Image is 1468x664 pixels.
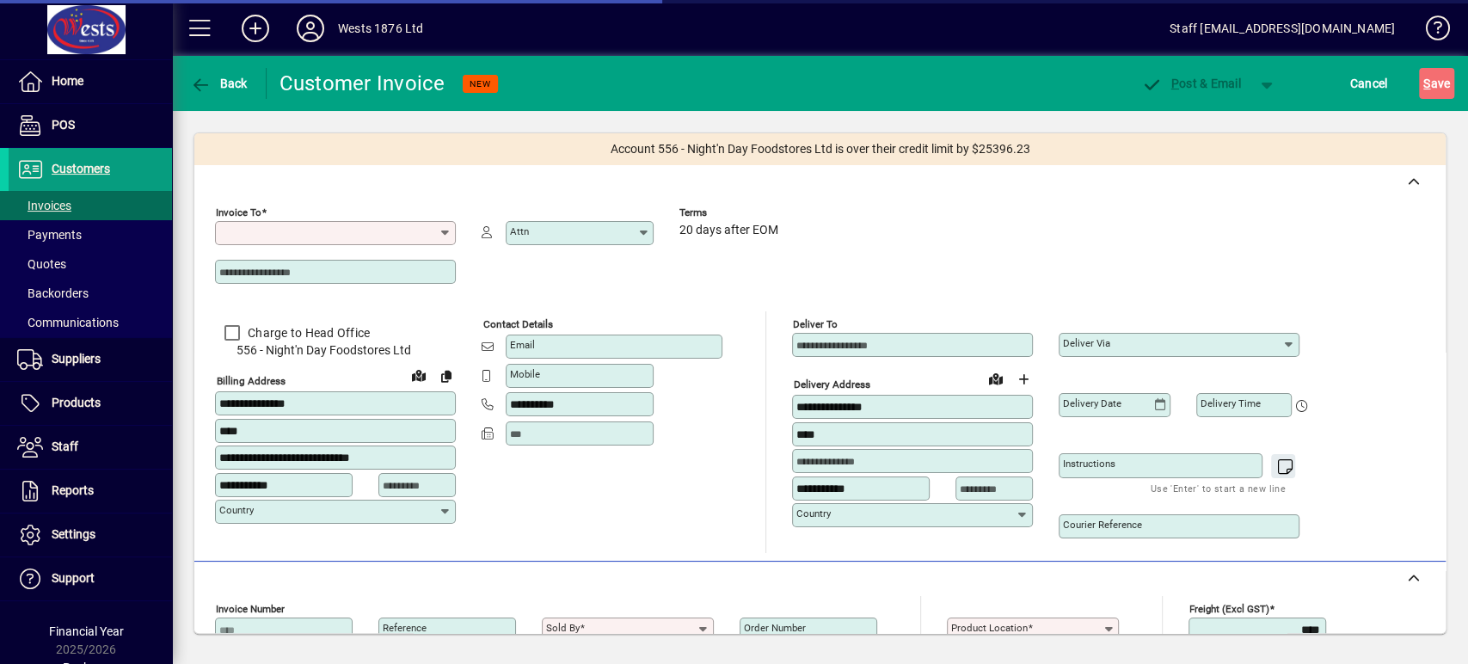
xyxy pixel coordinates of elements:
[510,368,540,380] mat-label: Mobile
[1346,68,1392,99] button: Cancel
[383,622,427,634] mat-label: Reference
[1170,15,1395,42] div: Staff [EMAIL_ADDRESS][DOMAIN_NAME]
[1063,337,1110,349] mat-label: Deliver via
[510,225,529,237] mat-label: Attn
[1201,397,1261,409] mat-label: Delivery time
[1350,70,1388,97] span: Cancel
[52,162,110,175] span: Customers
[1419,68,1454,99] button: Save
[796,507,831,520] mat-label: Country
[52,440,78,453] span: Staff
[9,382,172,425] a: Products
[52,527,95,541] span: Settings
[405,361,433,389] a: View on map
[1063,458,1115,470] mat-label: Instructions
[172,68,267,99] app-page-header-button: Back
[283,13,338,44] button: Profile
[244,324,370,341] label: Charge to Head Office
[52,352,101,366] span: Suppliers
[186,68,252,99] button: Back
[52,396,101,409] span: Products
[1141,77,1241,90] span: ost & Email
[17,199,71,212] span: Invoices
[9,557,172,600] a: Support
[338,15,423,42] div: Wests 1876 Ltd
[951,622,1028,634] mat-label: Product location
[52,571,95,585] span: Support
[1423,70,1450,97] span: ave
[9,104,172,147] a: POS
[982,365,1010,392] a: View on map
[9,191,172,220] a: Invoices
[433,362,460,390] button: Copy to Delivery address
[9,279,172,308] a: Backorders
[9,249,172,279] a: Quotes
[52,74,83,88] span: Home
[9,338,172,381] a: Suppliers
[1171,77,1179,90] span: P
[1063,397,1121,409] mat-label: Delivery date
[679,224,778,237] span: 20 days after EOM
[49,624,124,638] span: Financial Year
[744,622,806,634] mat-label: Order number
[1133,68,1250,99] button: Post & Email
[470,78,491,89] span: NEW
[216,603,285,615] mat-label: Invoice number
[9,470,172,513] a: Reports
[1010,366,1037,393] button: Choose address
[9,220,172,249] a: Payments
[793,318,838,330] mat-label: Deliver To
[216,206,261,218] mat-label: Invoice To
[17,316,119,329] span: Communications
[52,483,94,497] span: Reports
[611,140,1030,158] span: Account 556 - Night'n Day Foodstores Ltd is over their credit limit by $25396.23
[228,13,283,44] button: Add
[279,70,445,97] div: Customer Invoice
[1423,77,1430,90] span: S
[190,77,248,90] span: Back
[17,257,66,271] span: Quotes
[9,308,172,337] a: Communications
[219,504,254,516] mat-label: Country
[1063,519,1142,531] mat-label: Courier Reference
[510,339,535,351] mat-label: Email
[215,341,456,360] span: 556 - Night'n Day Foodstores Ltd
[9,60,172,103] a: Home
[1189,603,1269,615] mat-label: Freight (excl GST)
[17,228,82,242] span: Payments
[9,426,172,469] a: Staff
[9,513,172,556] a: Settings
[679,207,783,218] span: Terms
[52,118,75,132] span: POS
[17,286,89,300] span: Backorders
[1151,478,1286,498] mat-hint: Use 'Enter' to start a new line
[546,622,580,634] mat-label: Sold by
[1412,3,1447,59] a: Knowledge Base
